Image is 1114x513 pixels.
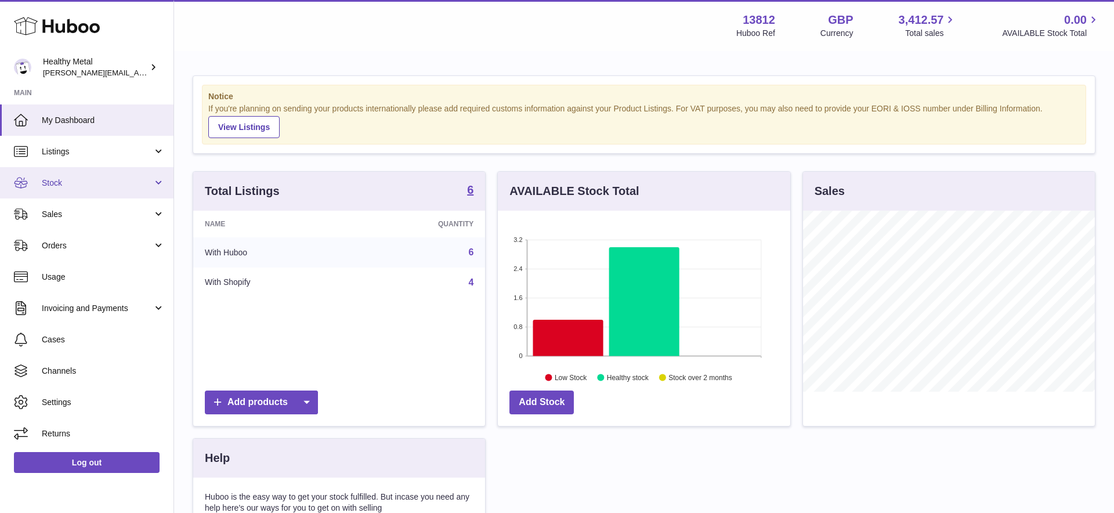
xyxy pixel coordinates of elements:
[193,268,350,298] td: With Shopify
[509,183,639,199] h3: AVAILABLE Stock Total
[193,211,350,237] th: Name
[208,103,1080,138] div: If you're planning on sending your products internationally please add required customs informati...
[208,91,1080,102] strong: Notice
[208,116,280,138] a: View Listings
[42,428,165,439] span: Returns
[905,28,957,39] span: Total sales
[514,294,523,301] text: 1.6
[607,373,649,381] text: Healthy stock
[743,12,775,28] strong: 13812
[828,12,853,28] strong: GBP
[519,352,523,359] text: 0
[468,247,473,257] a: 6
[815,183,845,199] h3: Sales
[350,211,485,237] th: Quantity
[14,59,31,76] img: jose@healthy-metal.com
[42,303,153,314] span: Invoicing and Payments
[42,146,153,157] span: Listings
[14,452,160,473] a: Log out
[42,272,165,283] span: Usage
[1064,12,1087,28] span: 0.00
[669,373,732,381] text: Stock over 2 months
[42,209,153,220] span: Sales
[43,68,233,77] span: [PERSON_NAME][EMAIL_ADDRESS][DOMAIN_NAME]
[468,277,473,287] a: 4
[43,56,147,78] div: Healthy Metal
[555,373,587,381] text: Low Stock
[467,184,473,196] strong: 6
[42,334,165,345] span: Cases
[1002,12,1100,39] a: 0.00 AVAILABLE Stock Total
[205,391,318,414] a: Add products
[514,236,523,243] text: 3.2
[514,323,523,330] text: 0.8
[42,115,165,126] span: My Dashboard
[736,28,775,39] div: Huboo Ref
[1002,28,1100,39] span: AVAILABLE Stock Total
[42,240,153,251] span: Orders
[820,28,853,39] div: Currency
[899,12,957,39] a: 3,412.57 Total sales
[205,450,230,466] h3: Help
[899,12,944,28] span: 3,412.57
[514,265,523,272] text: 2.4
[205,183,280,199] h3: Total Listings
[42,178,153,189] span: Stock
[193,237,350,268] td: With Huboo
[509,391,574,414] a: Add Stock
[42,366,165,377] span: Channels
[467,184,473,198] a: 6
[42,397,165,408] span: Settings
